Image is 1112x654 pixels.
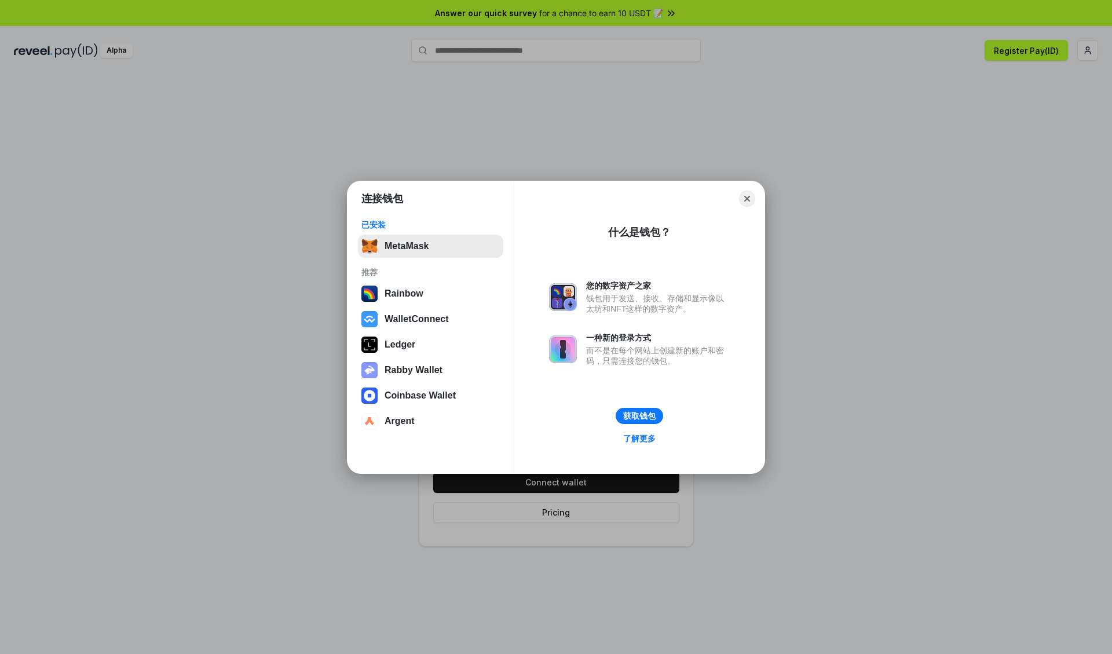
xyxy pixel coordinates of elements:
[586,345,730,366] div: 而不是在每个网站上创建新的账户和密码，只需连接您的钱包。
[358,235,503,258] button: MetaMask
[586,333,730,343] div: 一种新的登录方式
[358,384,503,407] button: Coinbase Wallet
[361,238,378,254] img: svg+xml,%3Csvg%20fill%3D%22none%22%20height%3D%2233%22%20viewBox%3D%220%200%2035%2033%22%20width%...
[358,333,503,356] button: Ledger
[616,408,663,424] button: 获取钱包
[385,314,449,324] div: WalletConnect
[361,311,378,327] img: svg+xml,%3Csvg%20width%3D%2228%22%20height%3D%2228%22%20viewBox%3D%220%200%2028%2028%22%20fill%3D...
[385,241,429,251] div: MetaMask
[361,220,500,230] div: 已安装
[361,337,378,353] img: svg+xml,%3Csvg%20xmlns%3D%22http%3A%2F%2Fwww.w3.org%2F2000%2Fsvg%22%20width%3D%2228%22%20height%3...
[385,339,415,350] div: Ledger
[586,280,730,291] div: 您的数字资产之家
[549,335,577,363] img: svg+xml,%3Csvg%20xmlns%3D%22http%3A%2F%2Fwww.w3.org%2F2000%2Fsvg%22%20fill%3D%22none%22%20viewBox...
[361,362,378,378] img: svg+xml,%3Csvg%20xmlns%3D%22http%3A%2F%2Fwww.w3.org%2F2000%2Fsvg%22%20fill%3D%22none%22%20viewBox...
[385,416,415,426] div: Argent
[586,293,730,314] div: 钱包用于发送、接收、存储和显示像以太坊和NFT这样的数字资产。
[358,410,503,433] button: Argent
[623,411,656,421] div: 获取钱包
[385,365,442,375] div: Rabby Wallet
[608,225,671,239] div: 什么是钱包？
[361,413,378,429] img: svg+xml,%3Csvg%20width%3D%2228%22%20height%3D%2228%22%20viewBox%3D%220%200%2028%2028%22%20fill%3D...
[549,283,577,311] img: svg+xml,%3Csvg%20xmlns%3D%22http%3A%2F%2Fwww.w3.org%2F2000%2Fsvg%22%20fill%3D%22none%22%20viewBox...
[361,286,378,302] img: svg+xml,%3Csvg%20width%3D%22120%22%20height%3D%22120%22%20viewBox%3D%220%200%20120%20120%22%20fil...
[358,359,503,382] button: Rabby Wallet
[385,390,456,401] div: Coinbase Wallet
[739,191,755,207] button: Close
[361,267,500,277] div: 推荐
[358,282,503,305] button: Rainbow
[361,192,403,206] h1: 连接钱包
[358,308,503,331] button: WalletConnect
[623,433,656,444] div: 了解更多
[361,388,378,404] img: svg+xml,%3Csvg%20width%3D%2228%22%20height%3D%2228%22%20viewBox%3D%220%200%2028%2028%22%20fill%3D...
[616,431,663,446] a: 了解更多
[385,288,423,299] div: Rainbow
